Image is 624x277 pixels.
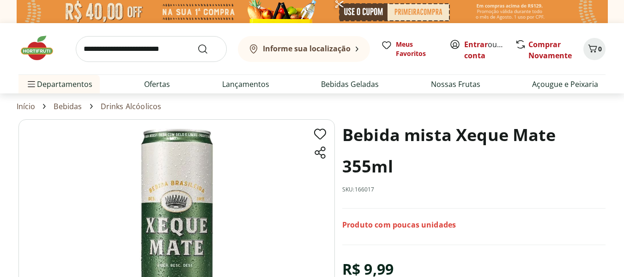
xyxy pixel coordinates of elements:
p: Produto com poucas unidades [342,220,456,230]
b: Informe sua localização [263,43,351,54]
button: Submit Search [197,43,219,55]
a: Criar conta [464,39,515,61]
p: SKU: 166017 [342,186,375,193]
button: Carrinho [583,38,606,60]
button: Menu [26,73,37,95]
input: search [76,36,227,62]
a: Meus Favoritos [381,40,438,58]
a: Lançamentos [222,79,269,90]
a: Início [17,102,36,111]
a: Comprar Novamente [528,39,572,61]
a: Açougue e Peixaria [532,79,598,90]
span: ou [464,39,505,61]
img: Hortifruti [18,34,65,62]
a: Nossas Frutas [431,79,480,90]
span: Departamentos [26,73,92,95]
a: Bebidas [54,102,82,111]
a: Entrar [464,39,488,49]
a: Bebidas Geladas [321,79,379,90]
a: Drinks Alcóolicos [101,102,162,111]
span: 0 [598,44,602,53]
button: Informe sua localização [238,36,370,62]
h1: Bebida mista Xeque Mate 355ml [342,119,606,182]
a: Ofertas [144,79,170,90]
span: Meus Favoritos [396,40,438,58]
